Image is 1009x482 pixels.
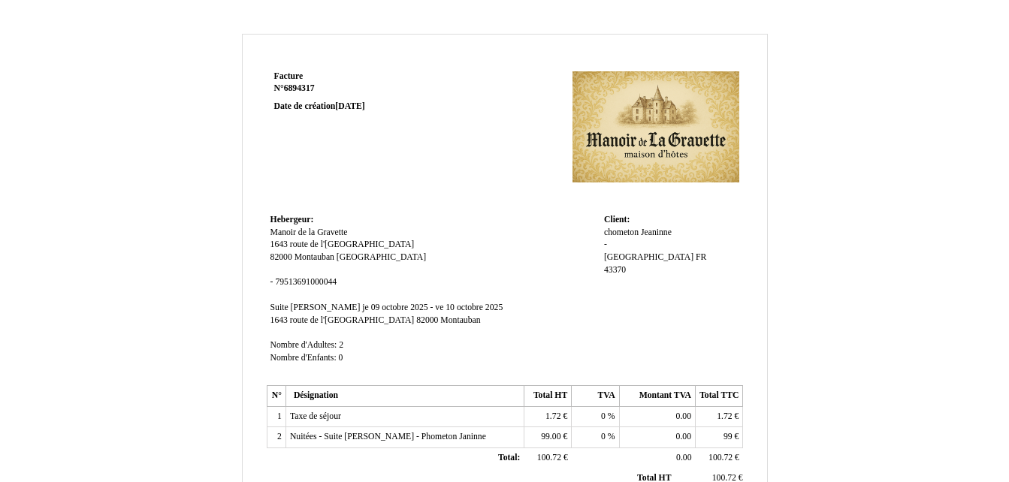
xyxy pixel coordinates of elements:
td: € [696,427,743,448]
span: Nombre d'Enfants: [270,353,337,363]
th: Désignation [285,386,524,407]
span: 79513691000044 [275,277,337,287]
span: Nombre d'Adultes: [270,340,337,350]
span: 82000 [416,315,438,325]
span: 99.00 [541,432,560,441]
span: 1.72 [717,411,732,421]
th: Total TTC [696,386,743,407]
span: 0 [601,411,606,421]
th: Total HT [524,386,571,407]
span: FR [696,252,706,262]
span: 43370 [604,265,626,275]
span: Suite [PERSON_NAME] [270,303,361,312]
span: 0.00 [676,453,691,462]
span: 1643 route de l'[GEOGRAPHIC_DATA] [270,315,415,325]
th: TVA [572,386,619,407]
span: Hebergeur: [270,215,314,224]
span: 2 [339,340,343,350]
td: 2 [267,427,285,448]
span: 99 [724,432,733,441]
span: 0 [601,432,606,441]
td: % [572,427,619,448]
span: Montauban [295,252,334,262]
span: Facture [274,71,304,81]
span: 82000 [270,252,292,262]
td: % [572,406,619,427]
td: € [524,406,571,427]
th: Montant TVA [619,386,695,407]
span: 0 [339,353,343,363]
span: 100.72 [537,453,561,462]
td: € [524,427,571,448]
span: Taxe de séjour [290,411,341,421]
span: 100.72 [708,453,733,462]
strong: Date de création [274,101,365,111]
span: [DATE] [335,101,364,111]
span: - [604,239,607,249]
span: chometon [604,227,639,237]
td: € [524,448,571,469]
span: Montauban [440,315,480,325]
strong: N° [274,83,454,95]
td: € [696,448,743,469]
td: € [696,406,743,427]
span: Nuitées - Suite [PERSON_NAME] - Phometon Janinne [290,432,486,441]
span: 6894317 [284,83,315,93]
img: logo [572,71,739,183]
span: [GEOGRAPHIC_DATA] [604,252,693,262]
span: je 09 octobre 2025 - ve 10 octobre 2025 [362,303,503,312]
span: 0.00 [676,432,691,441]
span: - [270,277,273,287]
span: 1.72 [545,411,560,421]
th: N° [267,386,285,407]
td: 1 [267,406,285,427]
span: Total: [498,453,520,462]
span: 0.00 [676,411,691,421]
span: 1643 route de l'[GEOGRAPHIC_DATA] [270,239,415,249]
span: Client: [604,215,630,224]
span: Manoir de la Gravette [270,227,348,237]
span: Jeaninne [641,227,672,237]
span: [GEOGRAPHIC_DATA] [337,252,426,262]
